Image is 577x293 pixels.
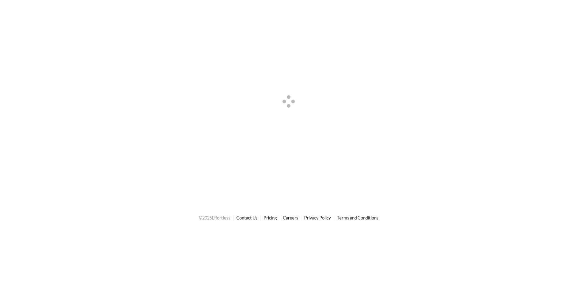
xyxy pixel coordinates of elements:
[337,215,379,221] a: Terms and Conditions
[304,215,331,221] a: Privacy Policy
[199,215,230,221] span: © 2025 Effortless
[236,215,258,221] a: Contact Us
[283,215,298,221] a: Careers
[264,215,277,221] a: Pricing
